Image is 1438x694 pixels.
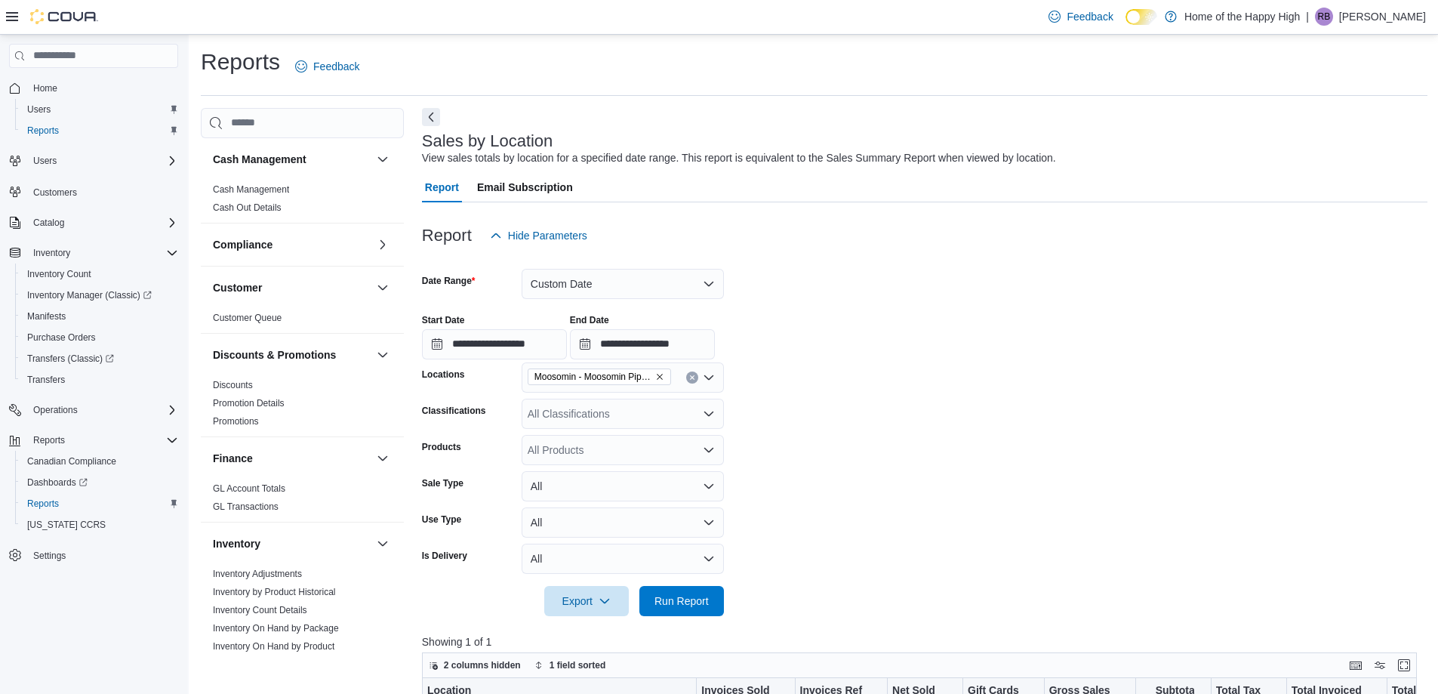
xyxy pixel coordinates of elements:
[27,268,91,280] span: Inventory Count
[27,431,71,449] button: Reports
[374,346,392,364] button: Discounts & Promotions
[570,314,609,326] label: End Date
[21,328,102,347] a: Purchase Orders
[213,659,304,671] span: Inventory Transactions
[27,244,76,262] button: Inventory
[1395,656,1413,674] button: Enter fullscreen
[21,495,178,513] span: Reports
[21,100,57,119] a: Users
[213,501,279,513] span: GL Transactions
[313,59,359,74] span: Feedback
[213,184,289,196] span: Cash Management
[33,434,65,446] span: Reports
[3,150,184,171] button: Users
[27,244,178,262] span: Inventory
[213,184,289,195] a: Cash Management
[213,313,282,323] a: Customer Queue
[33,187,77,199] span: Customers
[33,155,57,167] span: Users
[27,152,178,170] span: Users
[27,103,51,116] span: Users
[213,451,253,466] h3: Finance
[213,569,302,579] a: Inventory Adjustments
[703,372,715,384] button: Open list of options
[213,397,285,409] span: Promotion Details
[27,214,178,232] span: Catalog
[422,634,1427,649] p: Showing 1 of 1
[550,659,606,671] span: 1 field sorted
[422,405,486,417] label: Classifications
[3,430,184,451] button: Reports
[21,452,122,470] a: Canadian Compliance
[703,408,715,420] button: Open list of options
[15,306,184,327] button: Manifests
[522,507,724,538] button: All
[27,182,178,201] span: Customers
[21,100,178,119] span: Users
[27,125,59,137] span: Reports
[201,180,404,223] div: Cash Management
[1125,9,1157,25] input: Dark Mode
[289,51,365,82] a: Feedback
[15,348,184,369] a: Transfers (Classic)
[21,265,97,283] a: Inventory Count
[1315,8,1333,26] div: Rayden Bajnok
[213,347,336,362] h3: Discounts & Promotions
[422,477,463,489] label: Sale Type
[21,516,178,534] span: Washington CCRS
[374,150,392,168] button: Cash Management
[27,401,84,419] button: Operations
[213,415,259,427] span: Promotions
[1371,656,1389,674] button: Display options
[21,371,178,389] span: Transfers
[3,544,184,566] button: Settings
[534,369,652,384] span: Moosomin - Moosomin Pipestone - Fire & Flower
[528,369,671,385] span: Moosomin - Moosomin Pipestone - Fire & Flower
[27,477,88,489] span: Dashboards
[213,152,371,167] button: Cash Management
[33,247,70,259] span: Inventory
[213,237,371,252] button: Compliance
[213,501,279,512] a: GL Transactions
[27,79,63,97] a: Home
[374,535,392,553] button: Inventory
[27,353,114,365] span: Transfers (Classic)
[15,514,184,535] button: [US_STATE] CCRS
[201,480,404,522] div: Finance
[213,605,307,615] a: Inventory Count Details
[213,398,285,409] a: Promotion Details
[21,122,178,140] span: Reports
[3,77,184,99] button: Home
[21,286,178,304] span: Inventory Manager (Classic)
[33,217,64,229] span: Catalog
[1306,8,1309,26] p: |
[15,285,184,306] a: Inventory Manager (Classic)
[27,431,178,449] span: Reports
[422,441,461,453] label: Products
[201,47,280,77] h1: Reports
[553,586,620,616] span: Export
[522,544,724,574] button: All
[422,150,1056,166] div: View sales totals by location for a specified date range. This report is equivalent to the Sales ...
[27,455,116,467] span: Canadian Compliance
[3,399,184,421] button: Operations
[1067,9,1113,24] span: Feedback
[528,656,612,674] button: 1 field sorted
[27,401,178,419] span: Operations
[27,498,59,510] span: Reports
[1318,8,1331,26] span: RB
[21,516,112,534] a: [US_STATE] CCRS
[27,374,65,386] span: Transfers
[213,280,371,295] button: Customer
[27,214,70,232] button: Catalog
[639,586,724,616] button: Run Report
[213,416,259,427] a: Promotions
[213,623,339,634] a: Inventory On Hand by Package
[9,71,178,606] nav: Complex example
[422,132,553,150] h3: Sales by Location
[1042,2,1119,32] a: Feedback
[15,264,184,285] button: Inventory Count
[213,202,282,214] span: Cash Out Details
[27,184,83,202] a: Customers
[570,329,715,359] input: Press the down key to open a popover containing a calendar.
